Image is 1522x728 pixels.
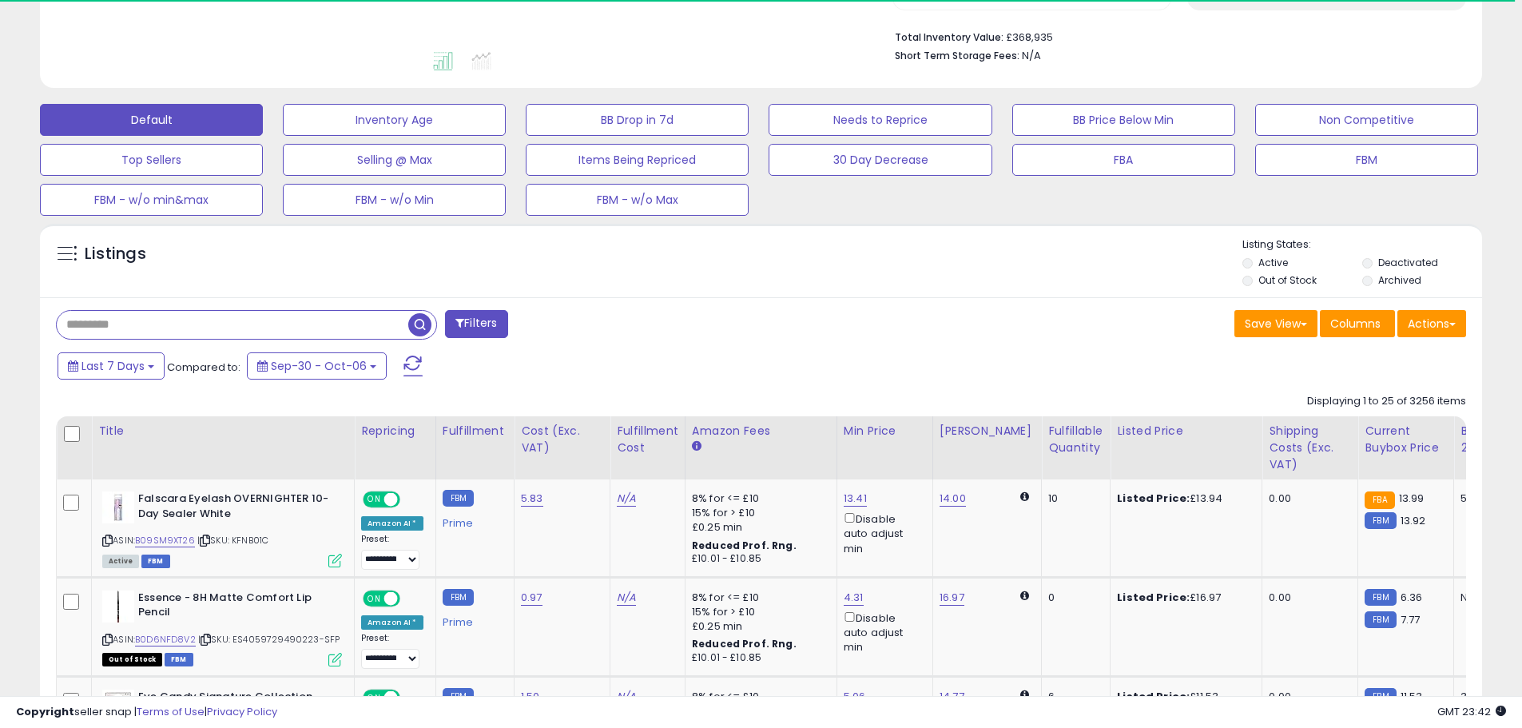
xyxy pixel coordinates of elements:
[1365,512,1396,529] small: FBM
[135,534,195,547] a: B09SM9XT26
[1365,611,1396,628] small: FBM
[1330,316,1381,332] span: Columns
[443,511,502,530] div: Prime
[138,591,332,624] b: Essence - 8H Matte Comfort Lip Pencil
[283,104,506,136] button: Inventory Age
[1117,590,1190,605] b: Listed Price:
[1255,144,1478,176] button: FBM
[1365,491,1394,509] small: FBA
[361,633,423,669] div: Preset:
[16,705,277,720] div: seller snap | |
[364,591,384,605] span: ON
[445,310,507,338] button: Filters
[141,555,170,568] span: FBM
[692,506,825,520] div: 15% for > £10
[844,491,867,507] a: 13.41
[895,26,1454,46] li: £368,935
[1258,273,1317,287] label: Out of Stock
[521,590,542,606] a: 0.97
[85,243,146,265] h5: Listings
[364,493,384,507] span: ON
[844,423,926,440] div: Min Price
[443,490,474,507] small: FBM
[1269,423,1351,473] div: Shipping Costs (Exc. VAT)
[844,609,920,655] div: Disable auto adjust min
[1234,310,1317,337] button: Save View
[1365,423,1447,456] div: Current Buybox Price
[102,491,342,566] div: ASIN:
[271,358,367,374] span: Sep-30 - Oct-06
[1012,104,1235,136] button: BB Price Below Min
[1365,589,1396,606] small: FBM
[40,184,263,216] button: FBM - w/o min&max
[1048,491,1098,506] div: 10
[521,491,543,507] a: 5.83
[16,704,74,719] strong: Copyright
[1255,104,1478,136] button: Non Competitive
[361,516,423,531] div: Amazon AI *
[1117,491,1190,506] b: Listed Price:
[940,590,964,606] a: 16.97
[135,633,196,646] a: B0D6NFD8V2
[844,590,864,606] a: 4.31
[361,534,423,570] div: Preset:
[1460,423,1519,456] div: BB Share 24h.
[526,144,749,176] button: Items Being Repriced
[692,605,825,619] div: 15% for > £10
[443,423,507,440] div: Fulfillment
[165,653,193,666] span: FBM
[443,610,502,629] div: Prime
[398,591,423,605] span: OFF
[895,49,1019,62] b: Short Term Storage Fees:
[1048,591,1098,605] div: 0
[167,360,240,375] span: Compared to:
[1258,256,1288,269] label: Active
[102,653,162,666] span: All listings that are currently out of stock and unavailable for purchase on Amazon
[692,619,825,634] div: £0.25 min
[247,352,387,380] button: Sep-30 - Oct-06
[1307,394,1466,409] div: Displaying 1 to 25 of 3256 items
[769,144,991,176] button: 30 Day Decrease
[1012,144,1235,176] button: FBA
[692,637,797,650] b: Reduced Prof. Rng.
[692,491,825,506] div: 8% for <= £10
[443,589,474,606] small: FBM
[1460,591,1513,605] div: N/A
[1378,273,1421,287] label: Archived
[1320,310,1395,337] button: Columns
[58,352,165,380] button: Last 7 Days
[1397,310,1466,337] button: Actions
[40,104,263,136] button: Default
[1048,423,1103,456] div: Fulfillable Quantity
[1117,591,1250,605] div: £16.97
[361,615,423,630] div: Amazon AI *
[283,184,506,216] button: FBM - w/o Min
[692,423,830,440] div: Amazon Fees
[617,590,636,606] a: N/A
[102,491,134,523] img: 31zc4irblNL._SL40_.jpg
[895,30,1003,44] b: Total Inventory Value:
[940,423,1035,440] div: [PERSON_NAME]
[526,104,749,136] button: BB Drop in 7d
[1242,237,1482,253] p: Listing States:
[137,704,205,719] a: Terms of Use
[617,423,678,456] div: Fulfillment Cost
[1401,590,1423,605] span: 6.36
[1399,491,1425,506] span: 13.99
[1437,704,1506,719] span: 2025-10-14 23:42 GMT
[1022,48,1041,63] span: N/A
[692,520,825,535] div: £0.25 min
[361,423,429,440] div: Repricing
[1401,513,1426,528] span: 13.92
[283,144,506,176] button: Selling @ Max
[940,491,966,507] a: 14.00
[692,552,825,566] div: £10.01 - £10.85
[102,591,342,665] div: ASIN:
[40,144,263,176] button: Top Sellers
[102,555,139,568] span: All listings currently available for purchase on Amazon
[617,491,636,507] a: N/A
[1401,612,1421,627] span: 7.77
[769,104,991,136] button: Needs to Reprice
[692,539,797,552] b: Reduced Prof. Rng.
[1269,491,1345,506] div: 0.00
